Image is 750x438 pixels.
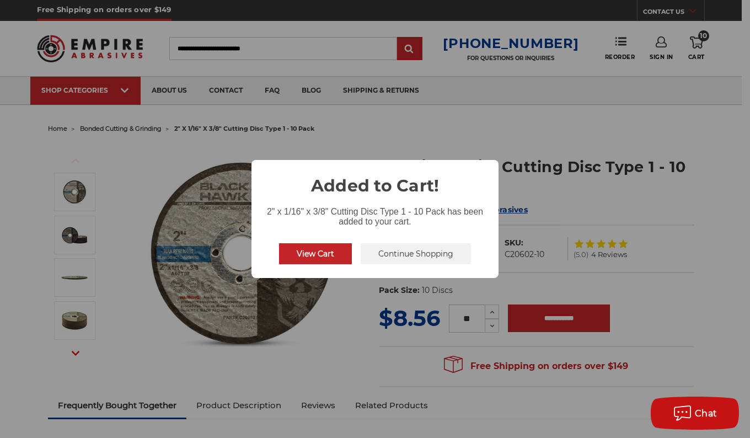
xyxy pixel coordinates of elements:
[651,397,739,430] button: Chat
[251,160,499,198] h2: Added to Cart!
[361,243,471,264] button: Continue Shopping
[279,243,352,264] button: View Cart
[695,408,717,419] span: Chat
[251,198,499,229] div: 2" x 1/16" x 3/8" Cutting Disc Type 1 - 10 Pack has been added to your cart.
